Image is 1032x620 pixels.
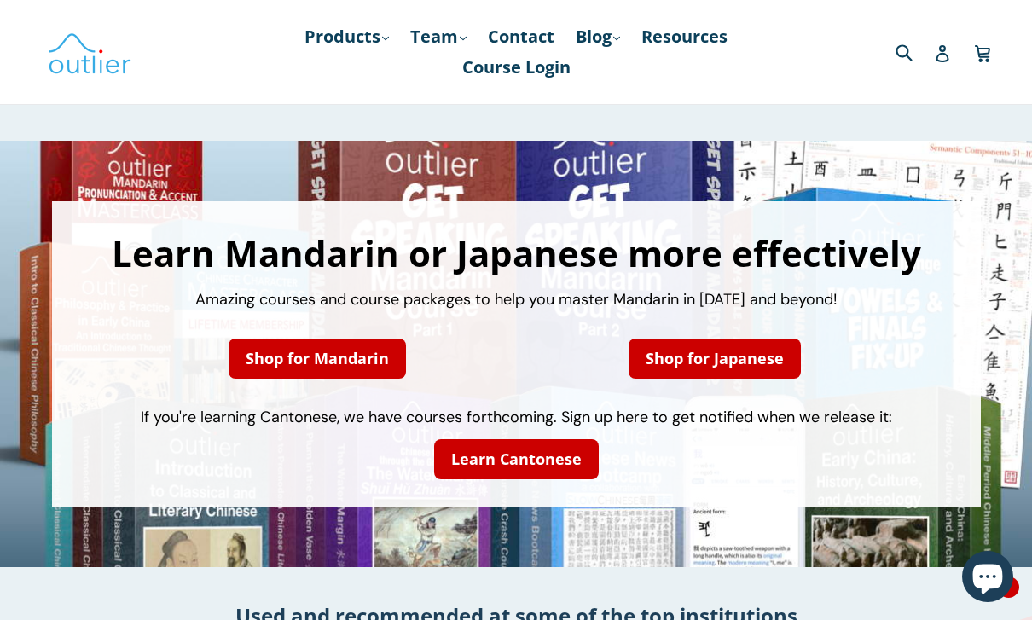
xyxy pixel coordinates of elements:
[402,21,475,52] a: Team
[957,551,1018,606] inbox-online-store-chat: Shopify online store chat
[195,289,838,310] span: Amazing courses and course packages to help you master Mandarin in [DATE] and beyond!
[629,339,801,379] a: Shop for Japanese
[296,21,397,52] a: Products
[229,339,406,379] a: Shop for Mandarin
[567,21,629,52] a: Blog
[47,27,132,77] img: Outlier Linguistics
[434,439,599,479] a: Learn Cantonese
[633,21,736,52] a: Resources
[479,21,563,52] a: Contact
[69,235,964,271] h1: Learn Mandarin or Japanese more effectively
[891,34,938,69] input: Search
[454,52,579,83] a: Course Login
[141,407,892,427] span: If you're learning Cantonese, we have courses forthcoming. Sign up here to get notified when we r...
